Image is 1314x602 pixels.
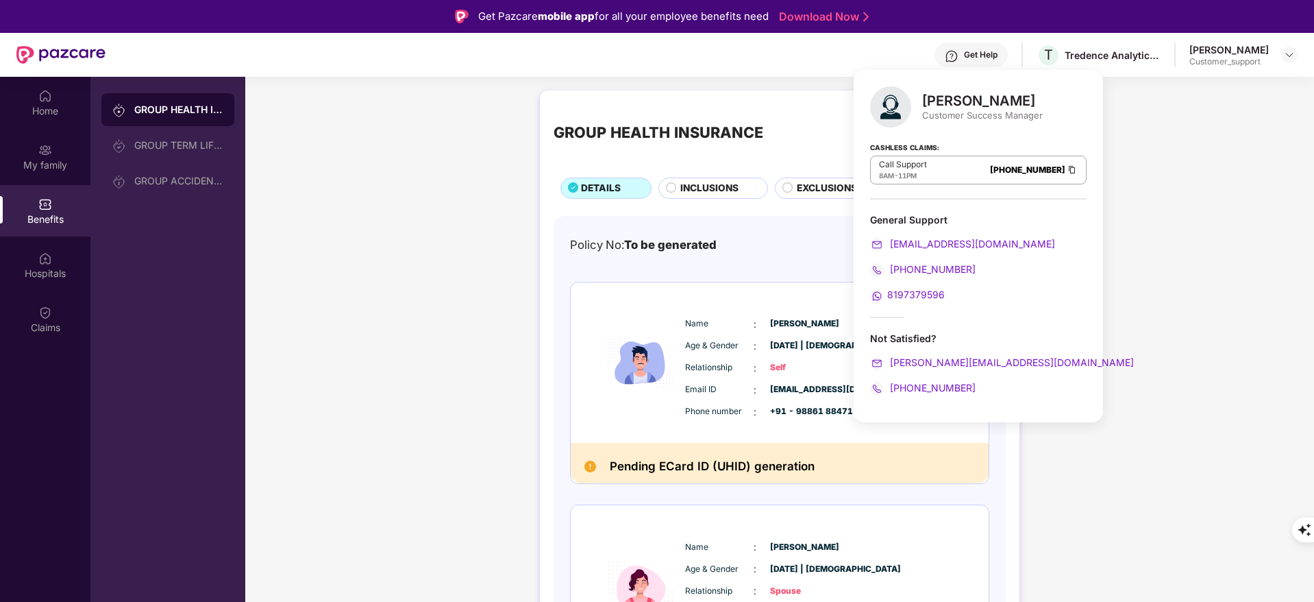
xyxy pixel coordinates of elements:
[680,181,739,196] span: INCLUSIONS
[685,317,754,330] span: Name
[770,541,839,554] span: [PERSON_NAME]
[870,213,1087,303] div: General Support
[685,563,754,576] span: Age & Gender
[610,457,815,477] h2: Pending ECard ID (UHID) generation
[870,332,1087,396] div: Not Satisfied?
[887,382,976,394] span: [PHONE_NUMBER]
[945,49,958,63] img: svg+xml;base64,PHN2ZyBpZD0iSGVscC0zMngzMiIgeG1sbnM9Imh0dHA6Ly93d3cudzMub3JnLzIwMDAvc3ZnIiB3aWR0aD...
[112,104,126,117] img: svg+xml;base64,PHN2ZyB3aWR0aD0iMjAiIGhlaWdodD0iMjAiIHZpZXdCb3g9IjAgMCAyMCAyMCIgZmlsbD0ibm9uZSIgeG...
[570,236,717,254] div: Policy No:
[870,86,911,128] img: svg+xml;base64,PHN2ZyB4bWxucz0iaHR0cDovL3d3dy53My5vcmcvMjAwMC9zdmciIHhtbG5zOnhsaW5rPSJodHRwOi8vd3...
[1065,49,1161,62] div: Tredence Analytics Solutions Private Limited
[1189,56,1269,67] div: Customer_support
[134,140,223,151] div: GROUP TERM LIFE INSURANCE
[754,361,756,376] span: :
[870,332,1087,345] div: Not Satisfied?
[887,263,976,275] span: [PHONE_NUMBER]
[112,175,126,189] img: svg+xml;base64,PHN2ZyB3aWR0aD0iMjAiIGhlaWdodD0iMjAiIHZpZXdCb3g9IjAgMCAyMCAyMCIgZmlsbD0ibm9uZSIgeG...
[870,357,884,370] img: svg+xml;base64,PHN2ZyB4bWxucz0iaHR0cDovL3d3dy53My5vcmcvMjAwMC9zdmciIHdpZHRoPSIyMCIgaGVpZ2h0PSIyMC...
[922,93,1043,109] div: [PERSON_NAME]
[797,181,857,196] span: EXCLUSIONS
[770,585,839,598] span: Spouse
[870,238,884,252] img: svg+xml;base64,PHN2ZyB4bWxucz0iaHR0cDovL3d3dy53My5vcmcvMjAwMC9zdmciIHdpZHRoPSIyMCIgaGVpZ2h0PSIyMC...
[870,357,1134,368] a: [PERSON_NAME][EMAIL_ADDRESS][DOMAIN_NAME]
[134,103,223,117] div: GROUP HEALTH INSURANCE
[770,563,839,576] span: [DATE] | [DEMOGRAPHIC_DATA]
[870,263,976,275] a: [PHONE_NUMBER]
[879,170,927,181] div: -
[770,317,839,330] span: [PERSON_NAME]
[870,139,939,154] strong: Cashless Claims:
[1284,49,1295,60] img: svg+xml;base64,PHN2ZyBpZD0iRHJvcGRvd24tMzJ4MzIiIHhtbG5zPSJodHRwOi8vd3d3LnczLm9yZy8yMDAwL3N2ZyIgd2...
[754,583,756,599] span: :
[685,383,754,396] span: Email ID
[554,121,763,144] div: GROUP HEALTH INSURANCE
[599,296,682,430] img: icon
[870,382,976,394] a: [PHONE_NUMBER]
[38,143,52,157] img: svg+xml;base64,PHN2ZyB3aWR0aD0iMjAiIGhlaWdodD0iMjAiIHZpZXdCb3g9IjAgMCAyMCAyMCIgZmlsbD0ibm9uZSIgeG...
[685,405,754,418] span: Phone number
[922,109,1043,121] div: Customer Success Manager
[38,89,52,103] img: svg+xml;base64,PHN2ZyBpZD0iSG9tZSIgeG1sbnM9Imh0dHA6Ly93d3cudzMub3JnLzIwMDAvc3ZnIiB3aWR0aD0iMjAiIG...
[870,289,945,300] a: 8197379596
[879,171,894,180] span: 8AM
[863,10,869,24] img: Stroke
[685,541,754,554] span: Name
[779,10,865,24] a: Download Now
[38,252,52,265] img: svg+xml;base64,PHN2ZyBpZD0iSG9zcGl0YWxzIiB4bWxucz0iaHR0cDovL3d3dy53My5vcmcvMjAwMC9zdmciIHdpZHRoPS...
[1067,164,1078,176] img: Clipboard Icon
[624,238,717,252] span: To be generated
[990,165,1065,175] a: [PHONE_NUMBER]
[870,263,884,277] img: svg+xml;base64,PHN2ZyB4bWxucz0iaHR0cDovL3d3dy53My5vcmcvMjAwMC9zdmciIHdpZHRoPSIyMCIgaGVpZ2h0PSIyMC...
[887,289,945,300] span: 8197379596
[770,361,839,374] span: Self
[1044,47,1053,63] span: T
[1189,43,1269,56] div: [PERSON_NAME]
[754,317,756,332] span: :
[134,176,223,186] div: GROUP ACCIDENTAL INSURANCE
[870,289,884,303] img: svg+xml;base64,PHN2ZyB4bWxucz0iaHR0cDovL3d3dy53My5vcmcvMjAwMC9zdmciIHdpZHRoPSIyMCIgaGVpZ2h0PSIyMC...
[38,306,52,320] img: svg+xml;base64,PHN2ZyBpZD0iQ2xhaW0iIHhtbG5zPSJodHRwOi8vd3d3LnczLm9yZy8yMDAwL3N2ZyIgd2lkdGg9IjIwIi...
[112,139,126,153] img: svg+xml;base64,PHN2ZyB3aWR0aD0iMjAiIGhlaWdodD0iMjAiIHZpZXdCb3g9IjAgMCAyMCAyMCIgZmlsbD0ibm9uZSIgeG...
[770,405,839,418] span: +91 - 98861 88471
[754,405,756,420] span: :
[478,8,769,25] div: Get Pazcare for all your employee benefits need
[754,383,756,398] span: :
[770,339,839,352] span: [DATE] | [DEMOGRAPHIC_DATA]
[685,585,754,598] span: Relationship
[685,339,754,352] span: Age & Gender
[879,159,927,170] p: Call Support
[898,171,917,180] span: 11PM
[870,238,1055,250] a: [EMAIL_ADDRESS][DOMAIN_NAME]
[16,46,106,64] img: New Pazcare Logo
[538,10,595,23] strong: mobile app
[887,238,1055,250] span: [EMAIL_ADDRESS][DOMAIN_NAME]
[584,461,596,472] img: Pending
[754,562,756,577] span: :
[964,49,997,60] div: Get Help
[870,382,884,396] img: svg+xml;base64,PHN2ZyB4bWxucz0iaHR0cDovL3d3dy53My5vcmcvMjAwMC9zdmciIHdpZHRoPSIyMCIgaGVpZ2h0PSIyMC...
[887,357,1134,368] span: [PERSON_NAME][EMAIL_ADDRESS][DOMAIN_NAME]
[870,213,1087,226] div: General Support
[754,339,756,354] span: :
[455,10,469,23] img: Logo
[38,197,52,211] img: svg+xml;base64,PHN2ZyBpZD0iQmVuZWZpdHMiIHhtbG5zPSJodHRwOi8vd3d3LnczLm9yZy8yMDAwL3N2ZyIgd2lkdGg9Ij...
[754,540,756,555] span: :
[685,361,754,374] span: Relationship
[581,181,621,196] span: DETAILS
[770,383,839,396] span: [EMAIL_ADDRESS][DOMAIN_NAME]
